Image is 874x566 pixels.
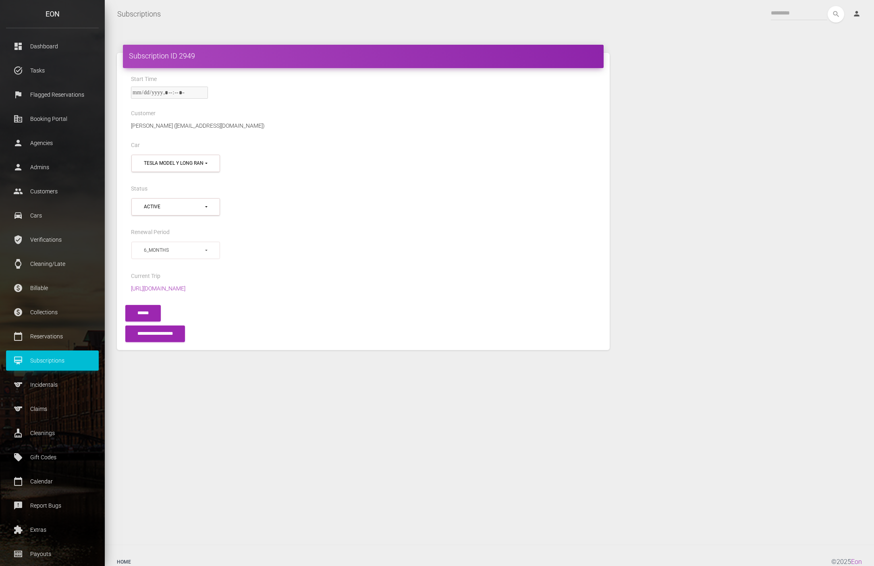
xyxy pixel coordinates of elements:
[6,544,99,564] a: money Payouts
[12,330,93,342] p: Reservations
[12,548,93,560] p: Payouts
[12,234,93,246] p: Verifications
[6,496,99,516] a: feedback Report Bugs
[12,113,93,125] p: Booking Portal
[12,89,93,101] p: Flagged Reservations
[6,350,99,371] a: card_membership Subscriptions
[6,133,99,153] a: person Agencies
[12,161,93,173] p: Admins
[12,64,93,77] p: Tasks
[6,471,99,491] a: calendar_today Calendar
[6,375,99,395] a: sports Incidentals
[12,524,93,536] p: Extras
[12,209,93,222] p: Cars
[131,155,220,172] button: Tesla Model Y Long Range AWD (C403561 in 90245)
[6,181,99,201] a: people Customers
[125,285,191,292] a: [URL][DOMAIN_NAME]
[6,60,99,81] a: task_alt Tasks
[6,205,99,226] a: drive_eta Cars
[6,278,99,298] a: paid Billable
[12,427,93,439] p: Cleanings
[12,475,93,487] p: Calendar
[131,185,147,193] label: Status
[853,10,861,18] i: person
[12,306,93,318] p: Collections
[131,198,220,216] button: active
[6,36,99,56] a: dashboard Dashboard
[12,403,93,415] p: Claims
[131,141,140,149] label: Car
[144,203,204,210] div: active
[12,451,93,463] p: Gift Codes
[12,185,93,197] p: Customers
[129,51,598,61] h4: Subscription ID 2949
[125,121,602,131] div: [PERSON_NAME] ([EMAIL_ADDRESS][DOMAIN_NAME])
[131,272,160,280] label: Current Trip
[6,423,99,443] a: cleaning_services Cleanings
[144,247,204,254] div: 6_months
[6,230,99,250] a: verified_user Verifications
[12,355,93,367] p: Subscriptions
[6,447,99,467] a: local_offer Gift Codes
[12,137,93,149] p: Agencies
[117,4,161,24] a: Subscriptions
[131,75,157,83] label: Start Time
[12,500,93,512] p: Report Bugs
[828,6,844,23] button: search
[6,399,99,419] a: sports Claims
[131,228,170,236] label: Renewal Period
[12,379,93,391] p: Incidentals
[847,6,868,22] a: person
[6,157,99,177] a: person Admins
[6,302,99,322] a: paid Collections
[131,110,156,118] label: Customer
[851,558,862,566] a: Eon
[144,160,204,167] div: Tesla Model Y Long Range AWD (C403561 in 90245)
[6,85,99,105] a: flag Flagged Reservations
[12,282,93,294] p: Billable
[6,326,99,346] a: calendar_today Reservations
[131,242,220,259] button: 6_months
[6,109,99,129] a: corporate_fare Booking Portal
[6,520,99,540] a: extension Extras
[6,254,99,274] a: watch Cleaning/Late
[12,40,93,52] p: Dashboard
[12,258,93,270] p: Cleaning/Late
